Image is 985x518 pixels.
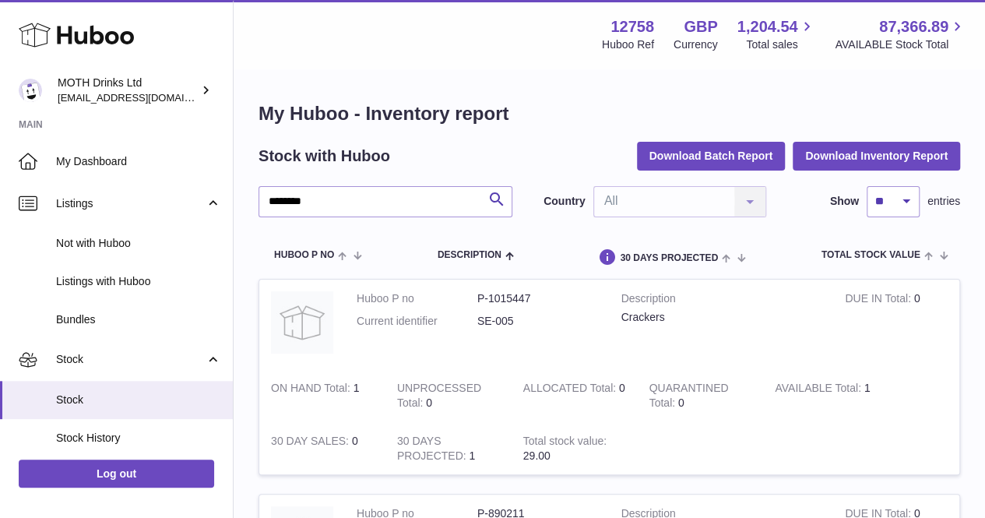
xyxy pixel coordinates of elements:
div: Currency [674,37,718,52]
td: 1 [385,422,512,475]
strong: QUARANTINED Total [649,382,728,413]
h2: Stock with Huboo [259,146,390,167]
td: 1 [763,369,889,422]
span: entries [927,194,960,209]
strong: Description [621,291,822,310]
span: AVAILABLE Stock Total [835,37,966,52]
span: Huboo P no [274,250,334,260]
td: 0 [385,369,512,422]
span: Listings [56,196,205,211]
strong: 30 DAY SALES [271,435,352,451]
span: Listings with Huboo [56,274,221,289]
label: Show [830,194,859,209]
strong: ON HAND Total [271,382,354,398]
td: 0 [833,280,959,369]
span: Bundles [56,312,221,327]
a: 1,204.54 Total sales [737,16,816,52]
span: 29.00 [523,449,551,462]
td: 1 [259,369,385,422]
img: orders@mothdrinks.com [19,79,42,102]
h1: My Huboo - Inventory report [259,101,960,126]
div: Huboo Ref [602,37,654,52]
span: Total sales [746,37,815,52]
dd: SE-005 [477,314,598,329]
div: Crackers [621,310,822,325]
strong: GBP [684,16,717,37]
span: Stock History [56,431,221,446]
strong: Total stock value [523,435,607,451]
span: 0 [678,396,684,409]
div: MOTH Drinks Ltd [58,76,198,105]
td: 0 [512,369,638,422]
span: [EMAIL_ADDRESS][DOMAIN_NAME] [58,91,229,104]
dd: P-1015447 [477,291,598,306]
strong: 12758 [610,16,654,37]
a: Log out [19,460,214,488]
button: Download Inventory Report [793,142,960,170]
strong: 30 DAYS PROJECTED [397,435,470,466]
span: Stock [56,352,205,367]
span: My Dashboard [56,154,221,169]
img: product image [271,291,333,354]
dt: Current identifier [357,314,477,329]
span: 87,366.89 [879,16,948,37]
strong: UNPROCESSED Total [397,382,481,413]
a: 87,366.89 AVAILABLE Stock Total [835,16,966,52]
span: 30 DAYS PROJECTED [620,253,718,263]
strong: DUE IN Total [845,292,913,308]
strong: AVAILABLE Total [775,382,864,398]
strong: ALLOCATED Total [523,382,619,398]
span: Description [438,250,501,260]
span: 1,204.54 [737,16,798,37]
span: Not with Huboo [56,236,221,251]
label: Country [544,194,586,209]
button: Download Batch Report [637,142,786,170]
td: 0 [259,422,385,475]
span: Stock [56,393,221,407]
span: Total stock value [821,250,920,260]
dt: Huboo P no [357,291,477,306]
